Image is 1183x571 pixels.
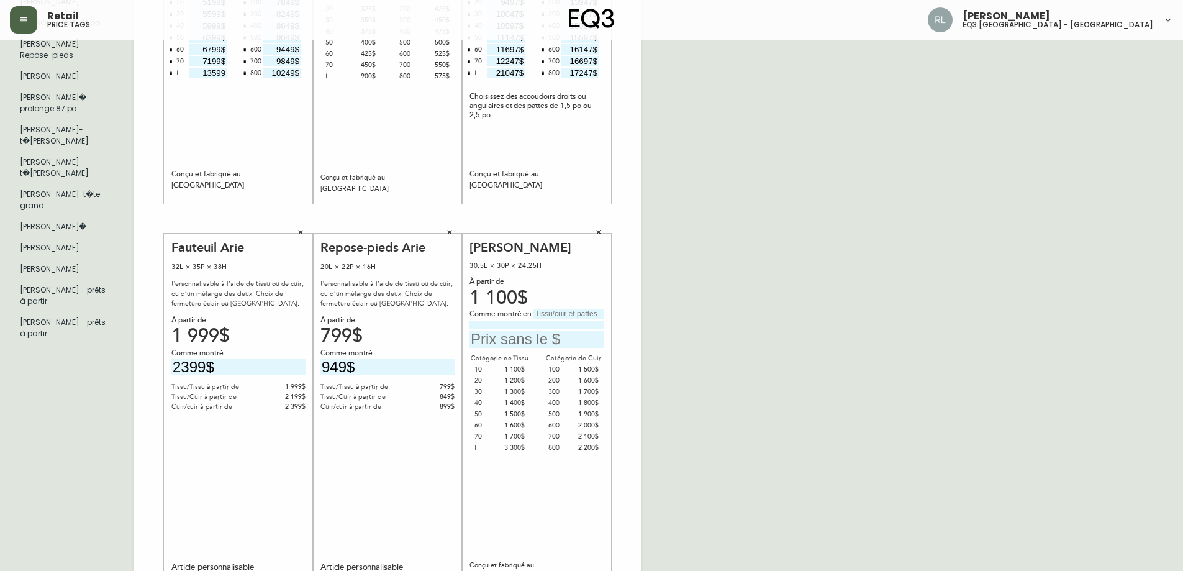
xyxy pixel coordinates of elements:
[264,382,306,392] div: 1 999$
[469,92,604,120] div: Choisissez des accoudoirs droits ou angulaires et des pattes de 1,5 po ou 2,5 po.
[500,420,525,431] div: 1 600$
[10,216,119,237] li: Grand format pendre marque
[573,375,599,386] div: 1 600$
[10,312,119,344] li: Grand format pendre marque
[176,44,184,56] div: 60
[171,331,306,342] div: 1 999$
[474,398,500,409] div: 40
[500,409,525,420] div: 1 500$
[469,276,604,288] div: À partir de
[500,386,525,398] div: 1 300$
[171,279,306,309] div: Personnalisable à l’aide de tissu ou de cuir, ou d’un mélange des deux. Choix de fermeture éclair...
[474,420,500,431] div: 60
[415,392,455,402] div: 849$
[474,431,500,442] div: 70
[10,66,119,87] li: Grand format pendre marque
[487,44,525,55] input: Prix sans le $
[399,48,425,60] div: 600
[189,56,227,66] input: Prix sans le $
[963,11,1050,21] span: [PERSON_NAME]
[351,48,376,60] div: 425$
[573,420,599,431] div: 2 000$
[320,331,455,342] div: 799$
[548,44,560,56] div: 600
[548,442,574,454] div: 800
[325,48,351,60] div: 60
[250,56,261,68] div: 700
[10,87,119,119] li: Grand format pendre marque
[351,60,376,71] div: 450$
[189,44,227,55] input: Prix sans le $
[263,44,301,55] input: Prix sans le $
[561,68,599,78] input: Prix sans le $
[573,431,599,442] div: 2 100$
[47,21,90,29] h5: price tags
[963,21,1153,29] h5: eq3 [GEOGRAPHIC_DATA] - [GEOGRAPHIC_DATA]
[399,60,425,71] div: 700
[171,359,306,376] input: Prix sans le $
[250,44,261,56] div: 600
[424,48,450,60] div: 525$
[171,316,206,325] span: À partir de
[263,68,301,78] input: Prix sans le $
[320,392,415,402] div: Tissu/Cuir à partir de
[548,398,574,409] div: 400
[474,68,476,80] div: I
[474,409,500,420] div: 50
[500,398,525,409] div: 1 400$
[351,71,376,82] div: 900$
[171,402,264,412] div: Cuir/cuir à partir de
[320,172,455,194] div: Conçu et fabriqué au [GEOGRAPHIC_DATA]
[10,184,119,216] li: Grand format pendre marque
[548,386,574,398] div: 300
[474,386,500,398] div: 30
[500,431,525,442] div: 1 700$
[469,331,604,348] input: Prix sans le $
[487,56,525,66] input: Prix sans le $
[474,364,500,375] div: 10
[325,71,351,82] div: I
[171,392,264,402] div: Tissu/Cuir à partir de
[10,152,119,184] li: Grand format pendre marque
[474,375,500,386] div: 20
[548,364,574,375] div: 100
[171,240,306,255] div: Fauteuil Arie
[548,68,560,80] div: 800
[487,68,525,78] input: Prix sans le $
[561,44,599,55] input: Prix sans le $
[533,309,604,319] input: Tissu/cuir et pattes
[176,68,178,80] div: I
[548,420,574,431] div: 600
[399,71,425,82] div: 800
[320,402,415,412] div: Cuir/cuir à partir de
[928,7,953,32] img: 91cc3602ba8cb70ae1ccf1ad2913f397
[573,364,599,375] div: 1 500$
[47,11,79,21] span: Retail
[320,382,415,392] div: Tissu/Tissu à partir de
[10,258,119,280] li: Grand format pendre marque
[548,56,560,68] div: 700
[561,56,599,66] input: Prix sans le $
[474,442,500,454] div: I
[469,353,530,364] div: Catégorie de Tissu
[320,240,455,255] div: Repose-pieds Arie
[415,382,455,392] div: 799$
[320,316,355,325] span: À partir de
[548,431,574,442] div: 700
[573,386,599,398] div: 1 700$
[171,169,306,191] div: Conçu et fabriqué au [GEOGRAPHIC_DATA]
[573,442,599,454] div: 2 200$
[176,56,184,68] div: 70
[171,382,264,392] div: Tissu/Tissu à partir de
[263,56,301,66] input: Prix sans le $
[264,402,306,412] div: 2 399$
[469,240,604,255] div: [PERSON_NAME]
[548,375,574,386] div: 200
[469,169,604,191] div: Conçu et fabriqué au [GEOGRAPHIC_DATA]
[10,237,119,258] li: Grand format pendre marque
[351,37,376,48] div: 400$
[424,71,450,82] div: 575$
[320,359,455,376] input: Prix sans le $
[500,442,525,454] div: 3 300$
[469,309,533,320] span: Comme montré en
